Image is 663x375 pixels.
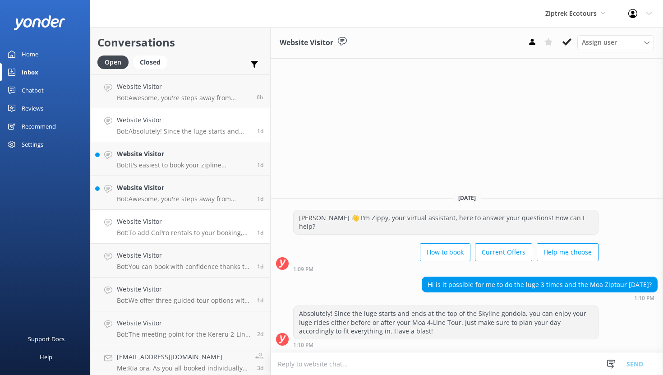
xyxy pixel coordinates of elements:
[91,74,270,108] a: Website VisitorBot:Awesome, you're steps away from ziplining! It's easiest to book your zipline e...
[14,15,65,30] img: yonder-white-logo.png
[294,210,598,234] div: [PERSON_NAME] 👋 I'm Zippy, your virtual assistant, here to answer your questions! How can I help?
[117,82,250,92] h4: Website Visitor
[133,56,167,69] div: Closed
[475,243,532,261] button: Current Offers
[293,266,599,272] div: Sep 10 2025 01:09pm (UTC +12:00) Pacific/Auckland
[117,330,250,338] p: Bot: The meeting point for the Kereru 2-Line + Drop Tour, which is the 1-hour zipline package, is...
[117,127,250,135] p: Bot: Absolutely! Since the luge starts and ends at the top of the Skyline gondola, you can enjoy ...
[22,81,44,99] div: Chatbot
[22,99,43,117] div: Reviews
[257,364,263,372] span: Sep 08 2025 10:13am (UTC +12:00) Pacific/Auckland
[117,352,249,362] h4: [EMAIL_ADDRESS][DOMAIN_NAME]
[117,149,250,159] h4: Website Visitor
[422,277,657,292] div: Hi is it possible for me to do the luge 3 times and the Moa Ziptour [DATE]?
[117,364,249,372] p: Me: Kia ora, As you all booked individually the system will not have been aware of this. But not ...
[280,37,333,49] h3: Website Visitor
[91,311,270,345] a: Website VisitorBot:The meeting point for the Kereru 2-Line + Drop Tour, which is the 1-hour zipli...
[117,183,250,193] h4: Website Visitor
[117,318,250,328] h4: Website Visitor
[91,244,270,278] a: Website VisitorBot:You can book with confidence thanks to our 24-hour cancellation policy! For gr...
[257,229,263,236] span: Sep 09 2025 08:55pm (UTC +12:00) Pacific/Auckland
[577,35,654,50] div: Assign User
[257,263,263,270] span: Sep 09 2025 05:44pm (UTC +12:00) Pacific/Auckland
[420,243,470,261] button: How to book
[117,296,250,305] p: Bot: We offer three guided tour options with the following prices: - Kereru 2-Line + Drop Tour: A...
[634,296,654,301] strong: 1:10 PM
[117,161,250,169] p: Bot: It's easiest to book your zipline experience online, we've got live availability at [URL][DO...
[422,295,658,301] div: Sep 10 2025 01:10pm (UTC +12:00) Pacific/Auckland
[257,330,263,338] span: Sep 08 2025 08:22pm (UTC +12:00) Pacific/Auckland
[28,330,64,348] div: Support Docs
[117,94,250,102] p: Bot: Awesome, you're steps away from ziplining! It's easiest to book your zipline experience onli...
[97,34,263,51] h2: Conversations
[257,296,263,304] span: Sep 09 2025 04:24pm (UTC +12:00) Pacific/Auckland
[582,37,617,47] span: Assign user
[22,45,38,63] div: Home
[545,9,597,18] span: Ziptrek Ecotours
[294,306,598,339] div: Absolutely! Since the luge starts and ends at the top of the Skyline gondola, you can enjoy your ...
[537,243,599,261] button: Help me choose
[97,56,129,69] div: Open
[257,93,263,101] span: Sep 11 2025 08:51am (UTC +12:00) Pacific/Auckland
[257,127,263,135] span: Sep 10 2025 01:10pm (UTC +12:00) Pacific/Auckland
[97,57,133,67] a: Open
[117,284,250,294] h4: Website Visitor
[117,263,250,271] p: Bot: You can book with confidence thanks to our 24-hour cancellation policy! For groups under 10,...
[293,342,599,348] div: Sep 10 2025 01:10pm (UTC +12:00) Pacific/Auckland
[22,63,38,81] div: Inbox
[293,267,313,272] strong: 1:09 PM
[117,229,250,237] p: Bot: To add GoPro rentals to your booking, please contact our friendly Guest Services Team by ema...
[133,57,172,67] a: Closed
[257,161,263,169] span: Sep 10 2025 08:55am (UTC +12:00) Pacific/Auckland
[117,250,250,260] h4: Website Visitor
[453,194,481,202] span: [DATE]
[91,176,270,210] a: Website VisitorBot:Awesome, you're steps away from ziplining! It's easiest to book your zipline e...
[91,142,270,176] a: Website VisitorBot:It's easiest to book your zipline experience online, we've got live availabili...
[257,195,263,203] span: Sep 10 2025 08:55am (UTC +12:00) Pacific/Auckland
[22,135,43,153] div: Settings
[40,348,52,366] div: Help
[91,108,270,142] a: Website VisitorBot:Absolutely! Since the luge starts and ends at the top of the Skyline gondola, ...
[91,210,270,244] a: Website VisitorBot:To add GoPro rentals to your booking, please contact our friendly Guest Servic...
[117,217,250,227] h4: Website Visitor
[91,278,270,311] a: Website VisitorBot:We offer three guided tour options with the following prices: - Kereru 2-Line ...
[117,195,250,203] p: Bot: Awesome, you're steps away from ziplining! It's easiest to book your zipline experience onli...
[22,117,56,135] div: Recommend
[293,343,313,348] strong: 1:10 PM
[117,115,250,125] h4: Website Visitor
